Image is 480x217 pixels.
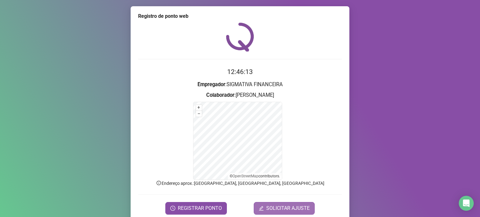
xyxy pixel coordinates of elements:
div: Open Intercom Messenger [459,196,474,211]
time: 12:46:13 [227,68,253,76]
img: QRPoint [226,22,254,52]
span: edit [259,206,264,211]
button: – [196,111,202,117]
button: editSOLICITAR AJUSTE [254,202,315,215]
span: SOLICITAR AJUSTE [266,205,310,212]
span: clock-circle [170,206,175,211]
button: REGISTRAR PONTO [165,202,227,215]
h3: : SIGMATIVA FINANCEIRA [138,81,342,89]
span: info-circle [156,180,162,186]
h3: : [PERSON_NAME] [138,91,342,99]
p: Endereço aprox. : [GEOGRAPHIC_DATA], [GEOGRAPHIC_DATA], [GEOGRAPHIC_DATA] [138,180,342,187]
div: Registro de ponto web [138,12,342,20]
strong: Empregador [197,81,225,87]
span: REGISTRAR PONTO [178,205,222,212]
a: OpenStreetMap [232,174,258,178]
strong: Colaborador [206,92,234,98]
button: + [196,105,202,111]
li: © contributors. [230,174,280,178]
